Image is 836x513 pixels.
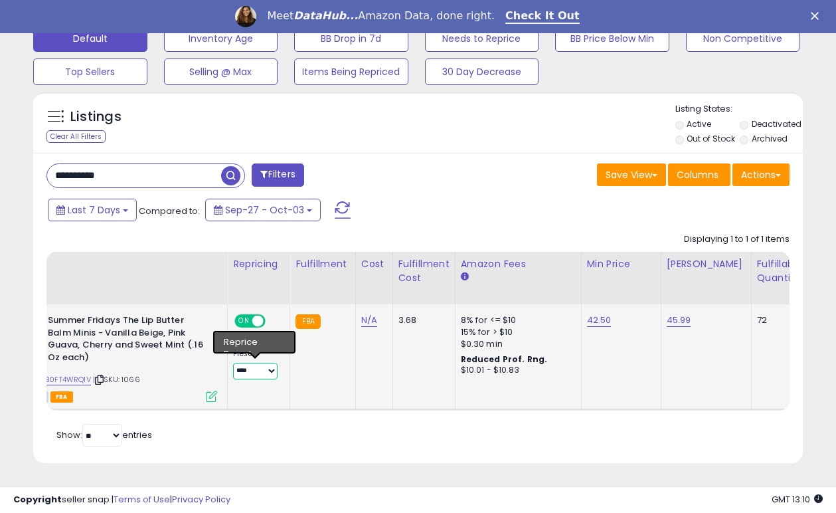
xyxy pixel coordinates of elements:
a: Terms of Use [114,493,170,506]
div: Displaying 1 to 1 of 1 items [684,233,790,246]
div: Meet Amazon Data, done right. [267,9,495,23]
label: Active [687,118,711,130]
span: | SKU: 1066 [93,374,140,385]
div: Clear All Filters [46,130,106,143]
label: Out of Stock [687,133,735,144]
span: Show: entries [56,429,152,441]
div: Fulfillable Quantity [757,257,803,285]
a: Privacy Policy [172,493,230,506]
span: Columns [677,168,718,181]
p: Listing States: [675,103,803,116]
small: Amazon Fees. [461,271,469,283]
strong: Copyright [13,493,62,506]
a: N/A [361,314,377,327]
div: 15% for > $10 [461,326,571,338]
button: BB Price Below Min [555,25,669,52]
span: FBA [50,391,73,403]
span: Compared to: [139,205,200,217]
span: Last 7 Days [68,203,120,217]
div: Preset: [233,350,280,379]
div: Repricing [233,257,284,271]
button: Last 7 Days [48,199,137,221]
div: Fulfillment Cost [398,257,450,285]
button: Selling @ Max [164,58,278,85]
button: Save View [597,163,666,186]
a: 45.99 [667,314,691,327]
button: Inventory Age [164,25,278,52]
div: Amazon Fees [461,257,576,271]
div: Amazon AI [233,335,280,347]
button: Actions [732,163,790,186]
button: BB Drop in 7d [294,25,408,52]
button: Filters [252,163,303,187]
div: 72 [757,314,798,326]
div: Close [811,12,824,20]
button: 30 Day Decrease [425,58,539,85]
a: Check It Out [505,9,580,24]
div: $0.30 min [461,338,571,350]
a: B0FT4WRQ1V [45,374,91,385]
i: DataHub... [293,9,358,22]
div: seller snap | | [13,494,230,506]
small: FBA [295,314,320,329]
span: OFF [264,316,285,327]
span: 2025-10-11 13:10 GMT [772,493,823,506]
div: Fulfillment [295,257,349,271]
div: Min Price [587,257,655,271]
div: Cost [361,257,387,271]
a: 42.50 [587,314,612,327]
button: Non Competitive [686,25,800,52]
h5: Listings [70,108,122,126]
div: 3.68 [398,314,445,326]
img: Profile image for Georgie [235,6,256,27]
button: Items Being Repriced [294,58,408,85]
div: [PERSON_NAME] [667,257,746,271]
span: ON [236,316,252,327]
button: Needs to Reprice [425,25,539,52]
label: Archived [752,133,788,144]
button: Columns [668,163,730,186]
button: Default [33,25,147,52]
div: 8% for <= $10 [461,314,571,326]
button: Top Sellers [33,58,147,85]
button: Sep-27 - Oct-03 [205,199,321,221]
b: Summer Fridays The Lip Butter Balm Minis - Vanilla Beige, Pink Guava, Cherry and Sweet Mint (.16 ... [48,314,209,367]
div: $10.01 - $10.83 [461,365,571,376]
label: Deactivated [752,118,801,130]
b: Reduced Prof. Rng. [461,354,548,365]
div: Title [15,257,222,271]
span: Sep-27 - Oct-03 [225,203,304,217]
